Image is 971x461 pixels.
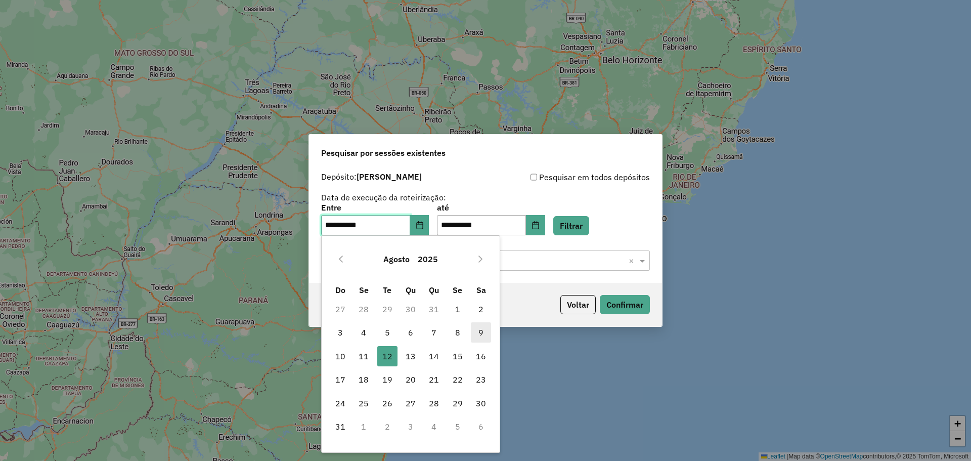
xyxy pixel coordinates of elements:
[321,191,446,203] label: Data de execução da roteirização:
[472,251,489,267] button: Next Month
[448,393,468,413] span: 29
[600,295,650,314] button: Confirmar
[424,322,444,343] span: 7
[352,345,375,368] td: 11
[401,322,421,343] span: 6
[321,235,500,452] div: Choose Date
[437,201,545,214] label: até
[471,393,491,413] span: 30
[399,391,422,414] td: 27
[448,299,468,319] span: 1
[399,415,422,438] td: 3
[471,299,491,319] span: 2
[329,368,352,391] td: 17
[399,345,422,368] td: 13
[352,368,375,391] td: 18
[375,391,399,414] td: 26
[357,172,422,182] strong: [PERSON_NAME]
[410,215,429,235] button: Choose Date
[446,298,469,321] td: 1
[422,345,446,368] td: 14
[401,346,421,366] span: 13
[330,322,350,343] span: 3
[377,322,398,343] span: 5
[422,298,446,321] td: 31
[424,393,444,413] span: 28
[448,322,468,343] span: 8
[471,369,491,390] span: 23
[354,369,374,390] span: 18
[321,147,446,159] span: Pesquisar por sessões existentes
[375,298,399,321] td: 29
[446,368,469,391] td: 22
[414,247,442,271] button: Choose Year
[377,369,398,390] span: 19
[375,415,399,438] td: 2
[469,391,493,414] td: 30
[354,322,374,343] span: 4
[352,415,375,438] td: 1
[469,298,493,321] td: 2
[330,393,350,413] span: 24
[553,216,589,235] button: Filtrar
[448,369,468,390] span: 22
[446,345,469,368] td: 15
[399,298,422,321] td: 30
[329,415,352,438] td: 31
[446,391,469,414] td: 29
[485,171,650,183] div: Pesquisar em todos depósitos
[424,369,444,390] span: 21
[329,391,352,414] td: 24
[352,321,375,344] td: 4
[321,201,429,214] label: Entre
[422,321,446,344] td: 7
[375,345,399,368] td: 12
[379,247,414,271] button: Choose Month
[422,415,446,438] td: 4
[352,298,375,321] td: 28
[446,321,469,344] td: 8
[377,393,398,413] span: 26
[526,215,545,235] button: Choose Date
[330,346,350,366] span: 10
[448,346,468,366] span: 15
[330,416,350,437] span: 31
[354,346,374,366] span: 11
[329,298,352,321] td: 27
[330,369,350,390] span: 17
[406,285,416,295] span: Qu
[453,285,462,295] span: Se
[399,321,422,344] td: 6
[329,345,352,368] td: 10
[469,345,493,368] td: 16
[469,415,493,438] td: 6
[424,346,444,366] span: 14
[375,368,399,391] td: 19
[329,321,352,344] td: 3
[335,285,345,295] span: Do
[333,251,349,267] button: Previous Month
[401,369,421,390] span: 20
[429,285,439,295] span: Qu
[359,285,369,295] span: Se
[476,285,486,295] span: Sa
[471,322,491,343] span: 9
[471,346,491,366] span: 16
[422,391,446,414] td: 28
[352,391,375,414] td: 25
[321,171,422,183] label: Depósito:
[560,295,596,314] button: Voltar
[446,415,469,438] td: 5
[377,346,398,366] span: 12
[469,321,493,344] td: 9
[375,321,399,344] td: 5
[422,368,446,391] td: 21
[401,393,421,413] span: 27
[383,285,391,295] span: Te
[399,368,422,391] td: 20
[629,255,637,267] span: Clear all
[469,368,493,391] td: 23
[354,393,374,413] span: 25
